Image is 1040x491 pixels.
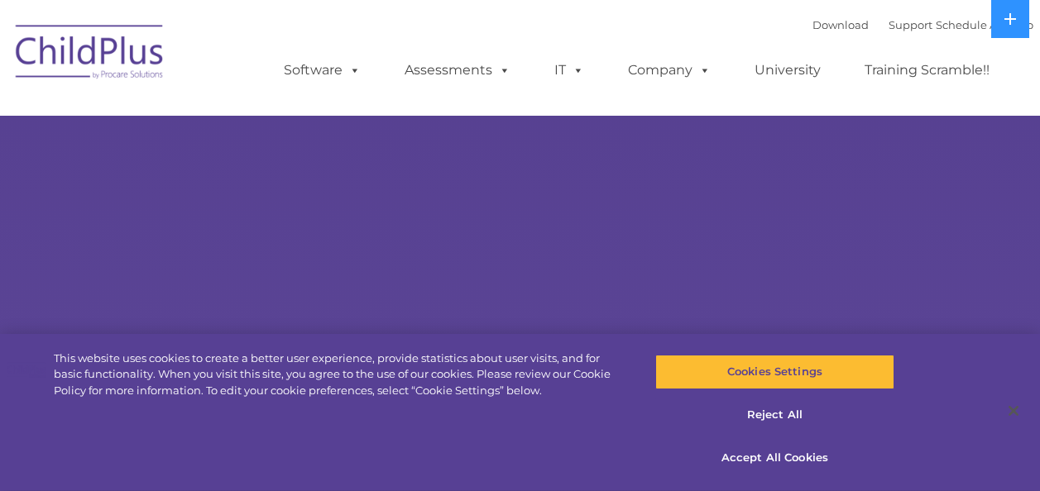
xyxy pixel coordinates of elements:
button: Close [995,393,1032,429]
img: ChildPlus by Procare Solutions [7,13,173,96]
button: Reject All [655,398,894,432]
a: IT [538,54,601,87]
a: Assessments [388,54,527,87]
a: Training Scramble!! [848,54,1006,87]
button: Cookies Settings [655,355,894,389]
button: Accept All Cookies [655,440,894,474]
a: Download [812,18,869,31]
a: Company [611,54,727,87]
font: | [812,18,1033,31]
a: Support [889,18,932,31]
a: Schedule A Demo [936,18,1033,31]
div: This website uses cookies to create a better user experience, provide statistics about user visit... [54,350,624,399]
a: University [738,54,837,87]
a: Software [267,54,377,87]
